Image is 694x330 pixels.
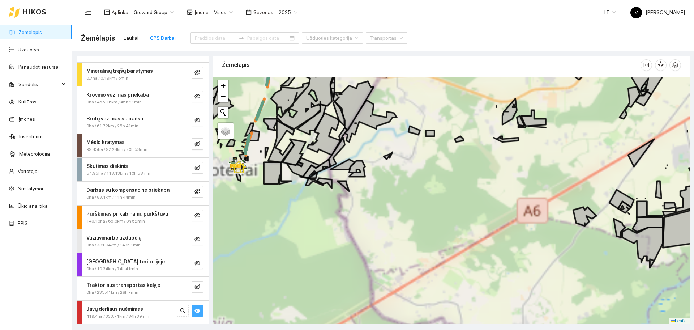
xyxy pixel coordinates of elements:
span: calendar [246,9,252,15]
div: Krovinio vežimas priekaba0ha / 455.16km / 45h 21mineye-invisible [77,86,209,110]
span: + [221,81,226,90]
span: eye-invisible [194,117,200,124]
button: menu-fold [81,5,95,20]
div: Traktoriaus transportas kelyje0ha / 235.41km / 28h 7mineye-invisible [77,277,209,300]
span: Sezonas : [253,8,274,16]
div: Skutimas diskinis54.95ha / 118.13km / 10h 58mineye-invisible [77,158,209,181]
span: − [221,92,226,101]
span: Aplinka : [112,8,129,16]
span: 0ha / 10.34km / 74h 41min [86,266,138,272]
a: Meteorologija [19,151,50,157]
span: 0ha / 61.72km / 25h 41min [86,123,138,130]
div: Javų derliaus nuėmimas419.4ha / 333.71km / 84h 39minsearcheye [77,301,209,324]
a: Layers [218,123,234,139]
div: Purškimas prikabinamu purkštuvu140.18ha / 65.8km / 8h 52mineye-invisible [77,206,209,229]
input: Pabaigos data [247,34,288,42]
a: Įmonės [18,116,35,122]
div: [GEOGRAPHIC_DATA] teritorijoje0ha / 10.34km / 74h 41mineye-invisible [77,253,209,277]
strong: Krovinio vežimas priekaba [86,92,149,98]
strong: Mėšlo kratymas [86,139,125,145]
span: 0ha / 381.94km / 143h 1min [86,242,141,249]
button: eye-invisible [192,258,203,269]
button: eye-invisible [192,91,203,102]
span: eye-invisible [194,189,200,195]
a: PPIS [18,220,28,226]
strong: Mineralinių trąšų barstymas [86,68,153,74]
strong: Javų derliaus nuėmimas [86,306,143,312]
button: eye [192,305,203,317]
span: eye-invisible [194,165,200,172]
span: layout [104,9,110,15]
a: Inventorius [19,134,44,139]
span: Žemėlapis [81,32,115,44]
a: Nustatymai [18,186,43,191]
div: Laukai [124,34,138,42]
span: 0ha / 455.16km / 45h 21min [86,99,142,106]
input: Pradžios data [195,34,236,42]
span: eye-invisible [194,236,200,243]
span: swap-right [239,35,244,41]
span: column-width [641,62,652,68]
span: eye [194,308,200,315]
span: 140.18ha / 65.8km / 8h 52min [86,218,145,225]
div: Važiavimai be užduočių0ha / 381.94km / 143h 1mineye-invisible [77,229,209,253]
span: [PERSON_NAME] [630,9,685,15]
span: 0ha / 235.41km / 28h 7min [86,289,138,296]
button: column-width [641,59,652,71]
button: eye-invisible [192,234,203,245]
strong: Važiavimai be užduočių [86,235,141,241]
span: eye-invisible [194,93,200,100]
button: eye-invisible [192,281,203,293]
button: eye-invisible [192,115,203,126]
span: eye-invisible [194,212,200,219]
span: 99.45ha / 92.24km / 20h 53min [86,146,147,153]
strong: [GEOGRAPHIC_DATA] teritorijoje [86,259,165,265]
button: eye-invisible [192,186,203,198]
span: to [239,35,244,41]
span: 54.95ha / 118.13km / 10h 58min [86,170,150,177]
span: Sandėlis [18,77,60,92]
div: Mėšlo kratymas99.45ha / 92.24km / 20h 53mineye-invisible [77,134,209,157]
div: Srutų vežimas su bačka0ha / 61.72km / 25h 41mineye-invisible [77,110,209,134]
strong: Purškimas prikabinamu purkštuvu [86,211,168,217]
strong: Skutimas diskinis [86,163,128,169]
button: Initiate a new search [218,107,228,118]
span: eye-invisible [194,69,200,76]
a: Kultūros [18,99,37,105]
span: 0ha / 83.1km / 11h 44min [86,194,136,201]
span: shop [187,9,193,15]
button: eye-invisible [192,138,203,150]
a: Leaflet [671,318,688,323]
button: search [177,305,189,317]
strong: Darbas su kompensacine priekaba [86,187,170,193]
span: 419.4ha / 333.71km / 84h 39min [86,313,149,320]
span: 0.7ha / 0.19km / 6min [86,75,128,82]
button: eye-invisible [192,162,203,174]
span: eye-invisible [194,260,200,267]
a: Panaudoti resursai [18,64,60,70]
span: eye-invisible [194,141,200,148]
div: Darbas su kompensacine priekaba0ha / 83.1km / 11h 44mineye-invisible [77,182,209,205]
span: menu-fold [85,9,91,16]
span: LT [604,7,616,18]
a: Ūkio analitika [18,203,48,209]
a: Zoom out [218,91,228,102]
span: eye-invisible [194,284,200,291]
a: Užduotys [18,47,39,52]
a: Vartotojai [18,168,39,174]
button: eye-invisible [192,67,203,79]
span: search [180,308,186,315]
span: Visos [214,7,233,18]
strong: Srutų vežimas su bačka [86,116,143,122]
div: GPS Darbai [150,34,176,42]
span: Groward Group [134,7,174,18]
span: Įmonė : [194,8,210,16]
div: Žemėlapis [222,55,641,75]
button: eye-invisible [192,210,203,221]
span: 2025 [279,7,297,18]
strong: Traktoriaus transportas kelyje [86,282,160,288]
div: Mineralinių trąšų barstymas0.7ha / 0.19km / 6mineye-invisible [77,63,209,86]
span: V [635,7,638,18]
a: Zoom in [218,80,228,91]
a: Žemėlapis [18,29,42,35]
